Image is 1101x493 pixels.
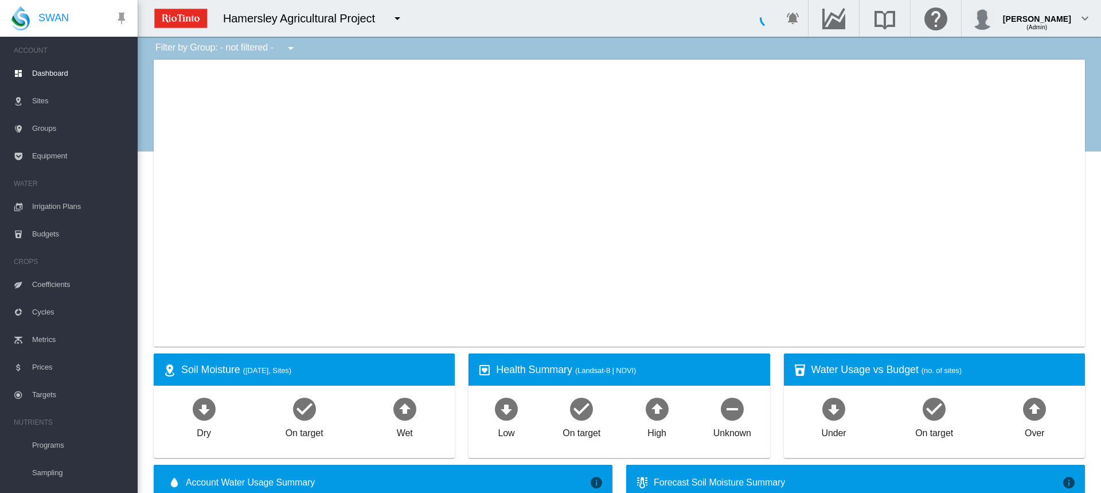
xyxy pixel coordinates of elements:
[14,174,128,193] span: WATER
[223,10,385,26] div: Hamersley Agricultural Project
[563,422,600,440] div: On target
[197,422,211,440] div: Dry
[1021,395,1048,422] md-icon: icon-arrow-up-bold-circle
[32,432,128,459] span: Programs
[793,363,807,377] md-icon: icon-cup-water
[32,354,128,381] span: Prices
[14,41,128,60] span: ACCOUNT
[32,271,128,298] span: Coefficients
[871,11,899,25] md-icon: Search the knowledge base
[1078,11,1092,25] md-icon: icon-chevron-down
[167,476,181,490] md-icon: icon-water
[820,395,848,422] md-icon: icon-arrow-down-bold-circle
[163,363,177,377] md-icon: icon-map-marker-radius
[820,11,848,25] md-icon: Go to the Data Hub
[291,395,318,422] md-icon: icon-checkbox-marked-circle
[391,11,404,25] md-icon: icon-menu-down
[1062,476,1076,490] md-icon: icon-information
[647,422,666,440] div: High
[575,366,636,375] span: (Landsat-8 | NDVI)
[493,395,520,422] md-icon: icon-arrow-down-bold-circle
[1025,422,1044,440] div: Over
[32,298,128,326] span: Cycles
[920,395,948,422] md-icon: icon-checkbox-marked-circle
[713,422,751,440] div: Unknown
[643,395,671,422] md-icon: icon-arrow-up-bold-circle
[147,37,306,60] div: Filter by Group: - not filtered -
[922,366,962,375] span: (no. of sites)
[568,395,595,422] md-icon: icon-checkbox-marked-circle
[38,11,69,25] span: SWAN
[719,395,746,422] md-icon: icon-minus-circle
[11,6,30,30] img: SWAN-Landscape-Logo-Colour-drop.png
[32,220,128,248] span: Budgets
[32,381,128,409] span: Targets
[150,4,212,33] img: ZPXdBAAAAAElFTkSuQmCC
[32,326,128,354] span: Metrics
[498,422,514,440] div: Low
[284,41,298,55] md-icon: icon-menu-down
[279,37,302,60] button: icon-menu-down
[786,11,800,25] md-icon: icon-bell-ring
[397,422,413,440] div: Wet
[243,366,291,375] span: ([DATE], Sites)
[391,395,419,422] md-icon: icon-arrow-up-bold-circle
[186,476,589,489] span: Account Water Usage Summary
[589,476,603,490] md-icon: icon-information
[115,11,128,25] md-icon: icon-pin
[496,363,760,377] div: Health Summary
[32,115,128,142] span: Groups
[971,7,994,30] img: profile.jpg
[32,142,128,170] span: Equipment
[386,7,409,30] button: icon-menu-down
[14,413,128,432] span: NUTRIENTS
[32,60,128,87] span: Dashboard
[1026,24,1047,30] span: (Admin)
[635,476,649,490] md-icon: icon-thermometer-lines
[654,476,1062,489] div: Forecast Soil Moisture Summary
[286,422,323,440] div: On target
[915,422,953,440] div: On target
[181,363,446,377] div: Soil Moisture
[32,459,128,487] span: Sampling
[478,363,491,377] md-icon: icon-heart-box-outline
[811,363,1076,377] div: Water Usage vs Budget
[32,87,128,115] span: Sites
[822,422,846,440] div: Under
[922,11,950,25] md-icon: Click here for help
[1003,9,1071,20] div: [PERSON_NAME]
[14,253,128,271] span: CROPS
[782,7,805,30] button: icon-bell-ring
[32,193,128,220] span: Irrigation Plans
[190,395,218,422] md-icon: icon-arrow-down-bold-circle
